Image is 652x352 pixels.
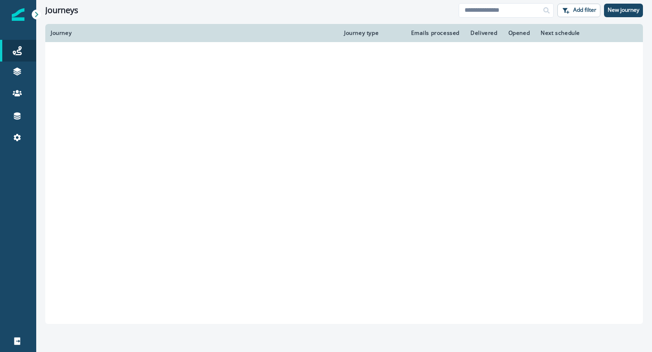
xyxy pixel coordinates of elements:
[541,29,616,37] div: Next schedule
[508,29,530,37] div: Opened
[45,5,78,15] h1: Journeys
[409,29,460,37] div: Emails processed
[470,29,497,37] div: Delivered
[51,29,333,37] div: Journey
[12,8,24,21] img: Inflection
[604,4,643,17] button: New journey
[344,29,398,37] div: Journey type
[557,4,600,17] button: Add filter
[608,7,639,13] p: New journey
[573,7,596,13] p: Add filter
